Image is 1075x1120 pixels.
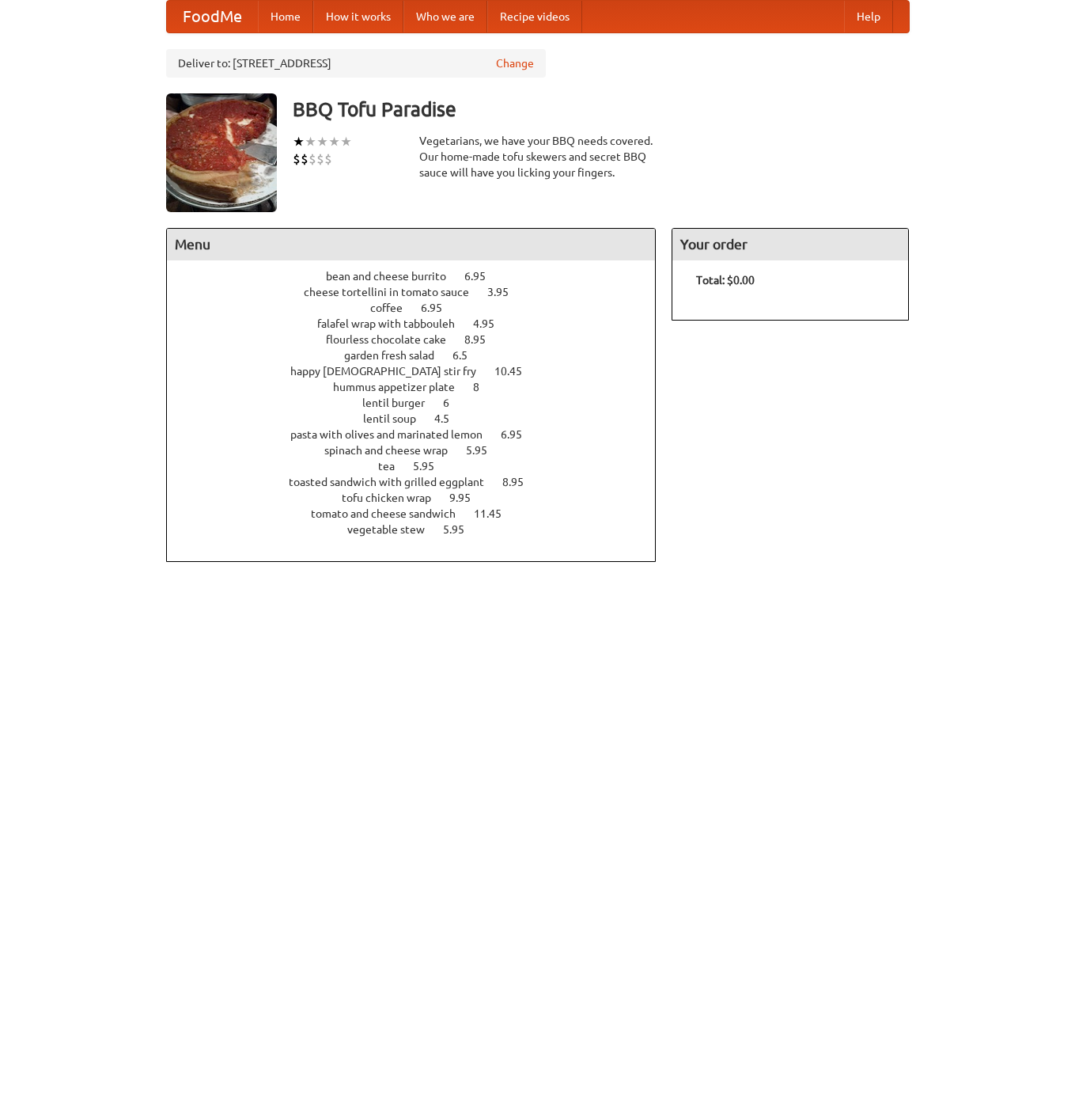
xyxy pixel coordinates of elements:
[166,49,546,78] div: Deliver to: [STREET_ADDRESS]
[289,476,500,488] span: toasted sandwich with grilled eggplant
[289,476,553,488] a: toasted sandwich with grilled eggplant 8.95
[258,1,313,32] a: Home
[494,365,538,378] span: 10.45
[342,492,500,504] a: tofu chicken wrap 9.95
[502,476,539,488] span: 8.95
[301,150,308,168] li: $
[696,274,755,287] b: Total: $0.00
[316,150,324,168] li: $
[378,460,411,473] span: tea
[452,349,483,362] span: 6.5
[466,444,503,457] span: 5.95
[333,381,471,393] span: hummus appetizer plate
[363,412,432,425] span: lentil soup
[378,460,464,473] a: tea 5.95
[474,507,517,520] span: 11.45
[317,317,524,330] a: falafel wrap with tabbouleh 4.95
[167,229,656,260] h4: Menu
[305,133,316,150] li: ★
[313,1,403,32] a: How it works
[370,302,471,314] a: coffee 6.95
[363,412,479,425] a: lentil soup 4.5
[464,270,502,283] span: 6.95
[443,397,465,409] span: 6
[326,270,515,283] a: bean and cheese burrito 6.95
[311,507,471,520] span: tomato and cheese sandwich
[166,93,277,212] img: angular.jpg
[167,1,258,32] a: FoodMe
[342,492,447,504] span: tofu chicken wrap
[487,1,582,32] a: Recipe videos
[501,428,538,441] span: 6.95
[290,428,498,441] span: pasta with olives and marinated lemon
[326,333,462,346] span: flourless chocolate cake
[487,286,524,298] span: 3.95
[308,150,316,168] li: $
[362,397,479,409] a: lentil burger 6
[293,133,305,150] li: ★
[324,150,332,168] li: $
[290,428,551,441] a: pasta with olives and marinated lemon 6.95
[362,397,441,409] span: lentil burger
[473,381,495,393] span: 8
[311,507,531,520] a: tomato and cheese sandwich 11.45
[304,286,538,298] a: cheese tortellini in tomato sauce 3.95
[443,523,480,536] span: 5.95
[347,523,441,536] span: vegetable stew
[290,365,551,378] a: happy [DEMOGRAPHIC_DATA] stir fry 10.45
[293,93,910,125] h3: BBQ Tofu Paradise
[344,349,450,362] span: garden fresh salad
[326,270,462,283] span: bean and cheese burrito
[496,55,534,71] a: Change
[473,317,510,330] span: 4.95
[316,133,328,150] li: ★
[421,302,458,314] span: 6.95
[419,133,657,180] div: Vegetarians, we have your BBQ needs covered. Our home-made tofu skewers and secret BBQ sauce will...
[326,333,515,346] a: flourless chocolate cake 8.95
[290,365,492,378] span: happy [DEMOGRAPHIC_DATA] stir fry
[324,444,517,457] a: spinach and cheese wrap 5.95
[672,229,908,260] h4: Your order
[328,133,340,150] li: ★
[434,412,465,425] span: 4.5
[464,333,502,346] span: 8.95
[403,1,487,32] a: Who we are
[293,150,301,168] li: $
[304,286,485,298] span: cheese tortellini in tomato sauce
[340,133,352,150] li: ★
[344,349,497,362] a: garden fresh salad 6.5
[333,381,509,393] a: hummus appetizer plate 8
[347,523,494,536] a: vegetable stew 5.95
[317,317,471,330] span: falafel wrap with tabbouleh
[449,492,486,504] span: 9.95
[844,1,893,32] a: Help
[370,302,418,314] span: coffee
[324,444,464,457] span: spinach and cheese wrap
[413,460,450,473] span: 5.95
